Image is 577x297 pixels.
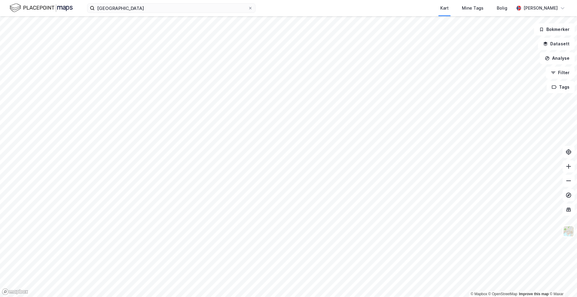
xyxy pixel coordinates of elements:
[440,5,449,12] div: Kart
[547,81,575,93] button: Tags
[547,268,577,297] iframe: Chat Widget
[547,268,577,297] div: Kontrollprogram for chat
[519,292,549,296] a: Improve this map
[10,3,73,13] img: logo.f888ab2527a4732fd821a326f86c7f29.svg
[2,288,28,295] a: Mapbox homepage
[462,5,484,12] div: Mine Tags
[563,226,574,237] img: Z
[471,292,487,296] a: Mapbox
[524,5,558,12] div: [PERSON_NAME]
[546,67,575,79] button: Filter
[534,23,575,35] button: Bokmerker
[538,38,575,50] button: Datasett
[497,5,507,12] div: Bolig
[95,4,248,13] input: Søk på adresse, matrikkel, gårdeiere, leietakere eller personer
[488,292,517,296] a: OpenStreetMap
[540,52,575,64] button: Analyse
